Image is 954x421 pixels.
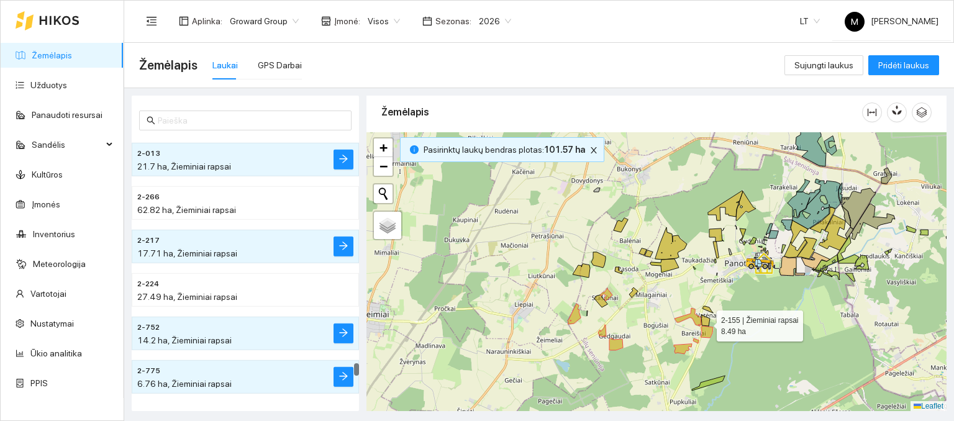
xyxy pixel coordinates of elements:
button: arrow-right [334,367,353,387]
a: Meteorologija [33,259,86,269]
button: Sujungti laukus [784,55,863,75]
a: Leaflet [914,402,943,410]
b: 101.57 ha [544,145,585,155]
span: 2-775 [137,365,160,377]
a: Sujungti laukus [784,60,863,70]
button: arrow-right [334,324,353,343]
span: calendar [422,16,432,26]
span: arrow-right [338,328,348,340]
span: [PERSON_NAME] [845,16,938,26]
span: Sandėlis [32,132,102,157]
span: 17.71 ha, Žieminiai rapsai [137,248,237,258]
span: M [851,12,858,32]
span: + [379,140,388,155]
span: 2-013 [137,148,160,160]
a: Žemėlapis [32,50,72,60]
a: Panaudoti resursai [32,110,102,120]
span: Žemėlapis [139,55,198,75]
span: arrow-right [338,371,348,383]
a: Ūkio analitika [30,348,82,358]
span: Pasirinktų laukų bendras plotas : [424,143,585,156]
span: 2-224 [137,278,159,290]
a: Inventorius [33,229,75,239]
span: 2-266 [137,191,160,203]
button: menu-fold [139,9,164,34]
span: 2-217 [137,235,160,247]
span: Visos [368,12,400,30]
span: 27.49 ha, Žieminiai rapsai [137,292,237,302]
a: Nustatymai [30,319,74,328]
button: Pridėti laukus [868,55,939,75]
span: Aplinka : [192,14,222,28]
span: − [379,158,388,174]
a: Kultūros [32,170,63,179]
span: Pridėti laukus [878,58,929,72]
div: GPS Darbai [258,58,302,72]
span: 21.7 ha, Žieminiai rapsai [137,161,231,171]
a: Layers [374,212,401,239]
a: Zoom in [374,138,393,157]
span: Sezonas : [435,14,471,28]
span: Įmonė : [334,14,360,28]
div: Laukai [212,58,238,72]
span: 14.2 ha, Žieminiai rapsai [137,335,232,345]
span: 2026 [479,12,511,30]
div: Žemėlapis [381,94,862,130]
a: Vartotojai [30,289,66,299]
span: info-circle [410,145,419,154]
button: arrow-right [334,237,353,256]
span: LT [800,12,820,30]
span: layout [179,16,189,26]
span: search [147,116,155,125]
span: 62.82 ha, Žieminiai rapsai [137,205,236,215]
button: close [586,143,601,158]
a: Zoom out [374,157,393,176]
a: PPIS [30,378,48,388]
span: close [587,146,601,155]
span: arrow-right [338,154,348,166]
span: 6.76 ha, Žieminiai rapsai [137,379,232,389]
span: Groward Group [230,12,299,30]
span: arrow-right [338,241,348,253]
span: menu-fold [146,16,157,27]
span: column-width [863,107,881,117]
button: Initiate a new search [374,184,393,203]
span: 2-752 [137,322,160,333]
input: Paieška [158,114,344,127]
button: arrow-right [334,150,353,170]
span: Sujungti laukus [794,58,853,72]
span: shop [321,16,331,26]
a: Užduotys [30,80,67,90]
a: Pridėti laukus [868,60,939,70]
button: column-width [862,102,882,122]
a: Įmonės [32,199,60,209]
